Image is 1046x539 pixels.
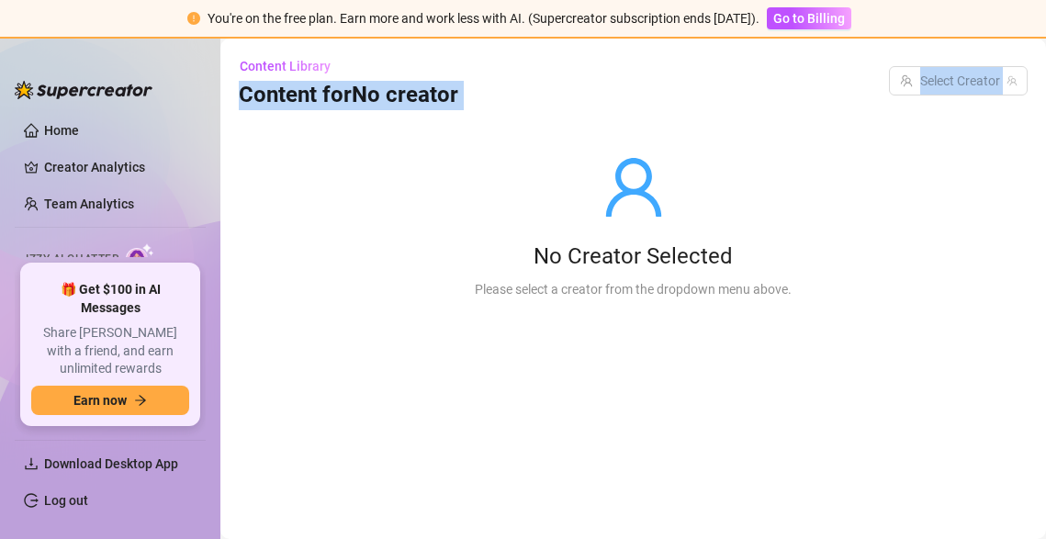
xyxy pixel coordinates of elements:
a: Home [44,123,79,138]
span: You're on the free plan. Earn more and work less with AI. (Supercreator subscription ends [DATE]). [208,11,759,26]
span: download [24,456,39,471]
span: arrow-right [134,394,147,407]
button: Content Library [239,51,345,81]
span: Share [PERSON_NAME] with a friend, and earn unlimited rewards [31,324,189,378]
span: Content Library [240,59,331,73]
span: user [601,154,667,220]
img: logo-BBDzfeDw.svg [15,81,152,99]
span: team [1007,75,1018,86]
span: Download Desktop App [44,456,178,471]
img: AI Chatter [126,243,154,270]
button: Go to Billing [767,7,851,29]
span: Izzy AI Chatter [26,251,118,268]
a: Creator Analytics [44,152,191,182]
a: Log out [44,493,88,508]
a: Team Analytics [44,197,134,211]
span: Go to Billing [773,11,845,26]
div: Please select a creator from the dropdown menu above. [475,279,792,299]
span: exclamation-circle [187,12,200,25]
h3: Content for No creator [239,81,458,110]
button: Earn nowarrow-right [31,386,189,415]
div: No Creator Selected [475,242,792,272]
span: 🎁 Get $100 in AI Messages [31,281,189,317]
a: Go to Billing [767,11,851,26]
span: Earn now [73,393,127,408]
